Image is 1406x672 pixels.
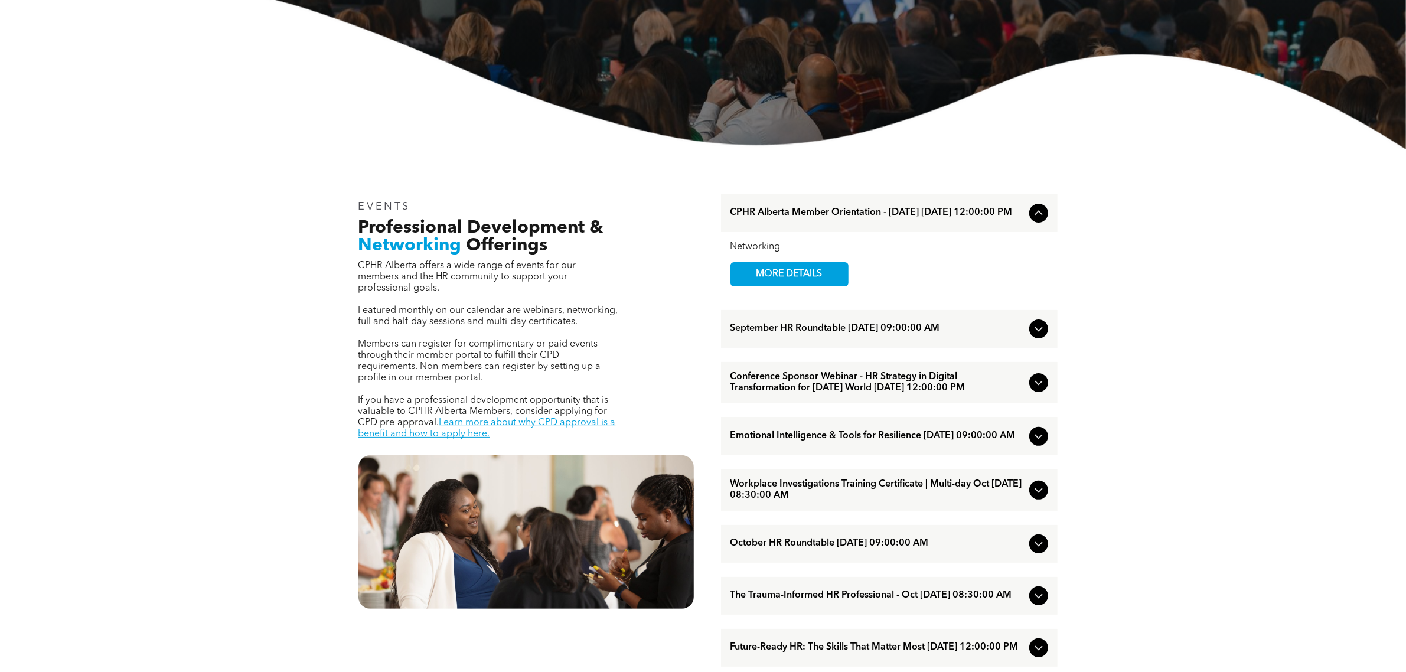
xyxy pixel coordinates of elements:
span: Future-Ready HR: The Skills That Matter Most [DATE] 12:00:00 PM [730,642,1025,653]
a: Learn more about why CPD approval is a benefit and how to apply here. [358,418,616,439]
span: Emotional Intelligence & Tools for Resilience [DATE] 09:00:00 AM [730,430,1025,442]
span: CPHR Alberta offers a wide range of events for our members and the HR community to support your p... [358,261,576,293]
span: The Trauma-Informed HR Professional - Oct [DATE] 08:30:00 AM [730,590,1025,601]
span: Offerings [467,237,548,255]
a: MORE DETAILS [730,262,849,286]
span: Conference Sponsor Webinar - HR Strategy in Digital Transformation for [DATE] World [DATE] 12:00:... [730,371,1025,394]
span: Networking [358,237,462,255]
span: October HR Roundtable [DATE] 09:00:00 AM [730,538,1025,549]
span: Featured monthly on our calendar are webinars, networking, full and half-day sessions and multi-d... [358,306,618,327]
span: September HR Roundtable [DATE] 09:00:00 AM [730,323,1025,334]
div: Networking [730,242,1048,253]
span: Workplace Investigations Training Certificate | Multi-day Oct [DATE] 08:30:00 AM [730,479,1025,501]
span: MORE DETAILS [743,263,836,286]
span: EVENTS [358,201,411,212]
span: CPHR Alberta Member Orientation - [DATE] [DATE] 12:00:00 PM [730,207,1025,218]
span: Members can register for complimentary or paid events through their member portal to fulfill thei... [358,340,601,383]
span: Professional Development & [358,219,603,237]
span: If you have a professional development opportunity that is valuable to CPHR Alberta Members, cons... [358,396,609,428]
